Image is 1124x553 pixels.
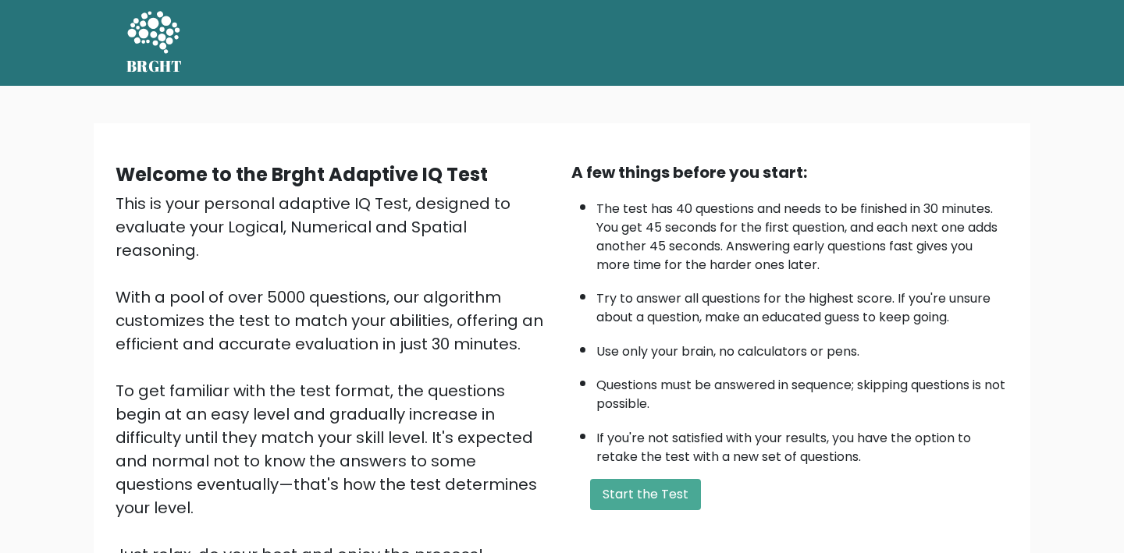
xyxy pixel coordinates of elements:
[126,6,183,80] a: BRGHT
[116,161,488,187] b: Welcome to the Brght Adaptive IQ Test
[596,368,1008,413] li: Questions must be answered in sequence; skipping questions is not possible.
[596,335,1008,361] li: Use only your brain, no calculators or pens.
[590,479,701,510] button: Start the Test
[596,282,1008,327] li: Try to answer all questions for the highest score. If you're unsure about a question, make an edu...
[126,57,183,76] h5: BRGHT
[596,421,1008,466] li: If you're not satisfied with your results, you have the option to retake the test with a new set ...
[571,161,1008,184] div: A few things before you start:
[596,192,1008,275] li: The test has 40 questions and needs to be finished in 30 minutes. You get 45 seconds for the firs...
